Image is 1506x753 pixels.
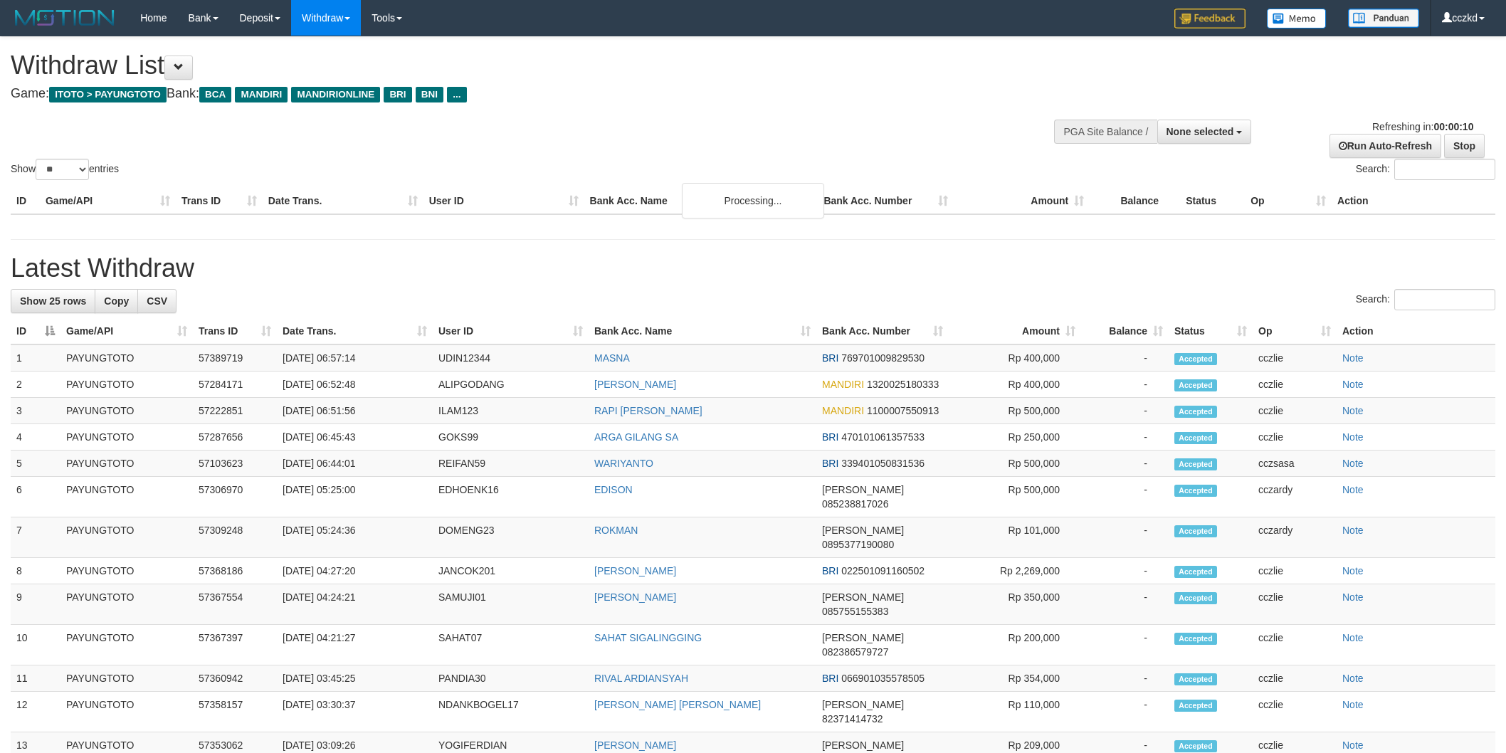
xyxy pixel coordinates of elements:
span: Accepted [1174,485,1217,497]
td: PAYUNGTOTO [60,692,193,732]
td: 1 [11,344,60,372]
a: Note [1342,525,1364,536]
th: Op [1245,188,1332,214]
td: 57222851 [193,398,277,424]
div: Processing... [682,183,824,218]
a: [PERSON_NAME] [594,565,676,576]
a: Note [1342,673,1364,684]
a: [PERSON_NAME] [594,379,676,390]
td: - [1081,344,1169,372]
td: Rp 400,000 [949,344,1081,372]
span: BRI [384,87,411,102]
td: REIFAN59 [433,451,589,477]
a: Note [1342,739,1364,751]
input: Search: [1394,159,1495,180]
th: Bank Acc. Name [584,188,818,214]
a: Note [1342,458,1364,469]
a: Note [1342,591,1364,603]
span: BRI [822,431,838,443]
th: Date Trans. [263,188,423,214]
td: 57309248 [193,517,277,558]
div: PGA Site Balance / [1054,120,1157,144]
span: Copy 022501091160502 to clipboard [841,565,925,576]
span: Accepted [1174,458,1217,470]
span: Accepted [1174,379,1217,391]
td: 4 [11,424,60,451]
th: ID [11,188,40,214]
td: Rp 110,000 [949,692,1081,732]
td: Rp 200,000 [949,625,1081,665]
a: Note [1342,379,1364,390]
td: cczlie [1253,372,1337,398]
td: [DATE] 04:24:21 [277,584,433,625]
label: Show entries [11,159,119,180]
td: PAYUNGTOTO [60,625,193,665]
td: 57358157 [193,692,277,732]
td: [DATE] 06:57:14 [277,344,433,372]
span: Accepted [1174,353,1217,365]
td: 2 [11,372,60,398]
span: Copy 82371414732 to clipboard [822,713,883,725]
td: - [1081,398,1169,424]
td: EDHOENK16 [433,477,589,517]
td: Rp 500,000 [949,477,1081,517]
a: Note [1342,431,1364,443]
a: Note [1342,699,1364,710]
input: Search: [1394,289,1495,310]
td: cczlie [1253,692,1337,732]
label: Search: [1356,159,1495,180]
td: 57368186 [193,558,277,584]
td: 57103623 [193,451,277,477]
td: 57287656 [193,424,277,451]
label: Search: [1356,289,1495,310]
a: Show 25 rows [11,289,95,313]
a: [PERSON_NAME] [594,591,676,603]
td: 6 [11,477,60,517]
th: Amount [954,188,1090,214]
a: CSV [137,289,177,313]
th: Date Trans.: activate to sort column ascending [277,318,433,344]
a: RAPI [PERSON_NAME] [594,405,702,416]
h1: Latest Withdraw [11,254,1495,283]
td: cczardy [1253,477,1337,517]
button: None selected [1157,120,1252,144]
th: Balance: activate to sort column ascending [1081,318,1169,344]
span: Accepted [1174,740,1217,752]
span: Copy 769701009829530 to clipboard [841,352,925,364]
td: cczlie [1253,424,1337,451]
td: 8 [11,558,60,584]
a: [PERSON_NAME] [594,739,676,751]
span: ... [447,87,466,102]
td: 3 [11,398,60,424]
a: Run Auto-Refresh [1329,134,1441,158]
th: ID: activate to sort column descending [11,318,60,344]
span: Copy 082386579727 to clipboard [822,646,888,658]
strong: 00:00:10 [1433,121,1473,132]
span: MANDIRIONLINE [291,87,380,102]
td: Rp 500,000 [949,398,1081,424]
td: ILAM123 [433,398,589,424]
span: MANDIRI [235,87,288,102]
a: Stop [1444,134,1485,158]
td: [DATE] 03:30:37 [277,692,433,732]
span: [PERSON_NAME] [822,525,904,536]
td: 57306970 [193,477,277,517]
td: Rp 354,000 [949,665,1081,692]
td: [DATE] 05:24:36 [277,517,433,558]
td: GOKS99 [433,424,589,451]
td: - [1081,665,1169,692]
td: 11 [11,665,60,692]
span: [PERSON_NAME] [822,739,904,751]
span: ITOTO > PAYUNGTOTO [49,87,167,102]
th: Op: activate to sort column ascending [1253,318,1337,344]
th: Action [1337,318,1495,344]
td: - [1081,625,1169,665]
td: SAMUJI01 [433,584,589,625]
span: Copy [104,295,129,307]
img: MOTION_logo.png [11,7,119,28]
span: Accepted [1174,566,1217,578]
th: Trans ID: activate to sort column ascending [193,318,277,344]
a: SAHAT SIGALINGGING [594,632,702,643]
span: BRI [822,565,838,576]
span: Accepted [1174,432,1217,444]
